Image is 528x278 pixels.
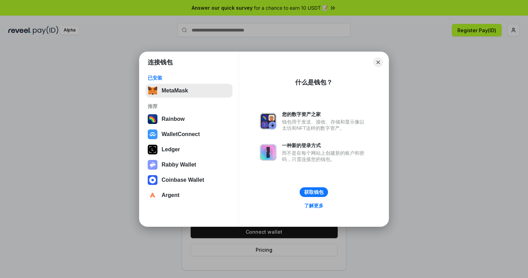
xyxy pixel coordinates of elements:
img: svg+xml,%3Csvg%20xmlns%3D%22http%3A%2F%2Fwww.w3.org%2F2000%2Fsvg%22%20width%3D%2228%22%20height%3... [148,145,157,154]
a: 了解更多 [300,201,328,210]
div: 推荐 [148,103,230,109]
div: Rabby Wallet [162,162,196,168]
img: svg+xml,%3Csvg%20xmlns%3D%22http%3A%2F%2Fwww.w3.org%2F2000%2Fsvg%22%20fill%3D%22none%22%20viewBox... [260,144,276,161]
div: Argent [162,192,180,198]
button: Rabby Wallet [146,158,233,172]
div: 您的数字资产之家 [282,111,368,117]
button: MetaMask [146,84,233,98]
img: svg+xml,%3Csvg%20width%3D%22120%22%20height%3D%22120%22%20viewBox%3D%220%200%20120%20120%22%20fil... [148,114,157,124]
div: 一种新的登录方式 [282,142,368,149]
img: svg+xml,%3Csvg%20width%3D%2228%22%20height%3D%2228%22%20viewBox%3D%220%200%2028%2028%22%20fill%3D... [148,175,157,185]
div: 什么是钱包？ [295,78,333,87]
button: Rainbow [146,112,233,126]
div: Ledger [162,146,180,153]
button: Close [373,57,383,67]
button: Argent [146,188,233,202]
div: MetaMask [162,88,188,94]
div: 已安装 [148,75,230,81]
img: svg+xml,%3Csvg%20width%3D%2228%22%20height%3D%2228%22%20viewBox%3D%220%200%2028%2028%22%20fill%3D... [148,129,157,139]
div: 了解更多 [304,203,324,209]
div: 获取钱包 [304,189,324,195]
div: 钱包用于发送、接收、存储和显示像以太坊和NFT这样的数字资产。 [282,119,368,131]
img: svg+xml,%3Csvg%20xmlns%3D%22http%3A%2F%2Fwww.w3.org%2F2000%2Fsvg%22%20fill%3D%22none%22%20viewBox... [148,160,157,170]
img: svg+xml,%3Csvg%20width%3D%2228%22%20height%3D%2228%22%20viewBox%3D%220%200%2028%2028%22%20fill%3D... [148,190,157,200]
button: 获取钱包 [300,187,328,197]
button: WalletConnect [146,127,233,141]
img: svg+xml,%3Csvg%20fill%3D%22none%22%20height%3D%2233%22%20viewBox%3D%220%200%2035%2033%22%20width%... [148,86,157,96]
h1: 连接钱包 [148,58,173,66]
img: svg+xml,%3Csvg%20xmlns%3D%22http%3A%2F%2Fwww.w3.org%2F2000%2Fsvg%22%20fill%3D%22none%22%20viewBox... [260,113,276,129]
div: Coinbase Wallet [162,177,204,183]
div: Rainbow [162,116,185,122]
div: 而不是在每个网站上创建新的账户和密码，只需连接您的钱包。 [282,150,368,162]
button: Ledger [146,143,233,156]
div: WalletConnect [162,131,200,137]
button: Coinbase Wallet [146,173,233,187]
